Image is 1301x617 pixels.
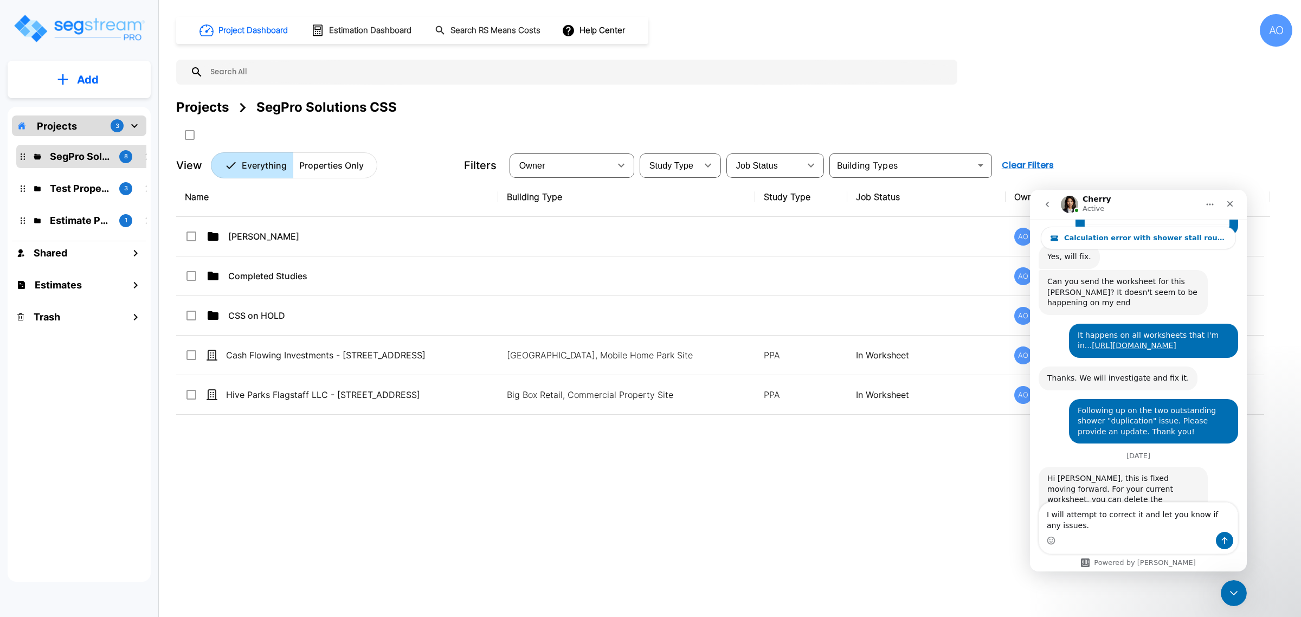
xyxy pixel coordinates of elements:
h1: Search RS Means Costs [450,24,540,37]
img: Logo [12,13,145,44]
p: In Worksheet [856,349,997,362]
div: AO [1260,14,1292,47]
p: Add [77,72,99,88]
div: AO [1014,228,1032,246]
iframe: Intercom live chat [1030,190,1247,571]
div: Select [729,150,800,181]
p: View [176,157,202,173]
h1: Project Dashboard [218,24,288,37]
p: PPA [764,388,839,401]
iframe: Intercom live chat [1221,580,1247,606]
p: Cash Flowing Investments - [STREET_ADDRESS] [226,349,469,362]
span: Owner [519,161,545,170]
p: In Worksheet [856,388,997,401]
p: Completed Studies [228,269,471,282]
span: Study Type [649,161,693,170]
p: Test Property Folder [50,181,111,196]
p: Everything [242,159,287,172]
p: 3 [124,184,128,193]
th: Name [176,177,498,217]
button: Add [8,64,151,95]
p: 1 [125,216,127,225]
div: SegPro Solutions CSS [256,98,397,117]
span: Job Status [736,161,778,170]
div: Select [642,150,697,181]
th: Job Status [847,177,1006,217]
p: Estimate Property [50,213,111,228]
h1: Trash [34,310,60,324]
button: Search RS Means Costs [430,20,546,41]
div: AO [1014,267,1032,285]
div: AO [1014,386,1032,404]
div: Projects [176,98,229,117]
p: PPA [764,349,839,362]
input: Search All [203,60,952,85]
div: Select [512,150,610,181]
h1: Estimates [35,278,82,292]
button: Project Dashboard [195,18,294,42]
div: AO [1014,307,1032,325]
th: Building Type [498,177,755,217]
p: CSS on HOLD [228,309,471,322]
input: Building Types [833,158,971,173]
button: Properties Only [293,152,377,178]
p: [PERSON_NAME] [228,230,471,243]
p: Big Box Retail, Commercial Property Site [507,388,744,401]
h1: Shared [34,246,67,260]
div: Platform [211,152,377,178]
button: Help Center [559,20,629,41]
button: Estimation Dashboard [307,19,417,42]
div: AO [1014,346,1032,364]
th: Study Type [755,177,847,217]
th: Owner [1006,177,1064,217]
p: Hive Parks Flagstaff LLC - [STREET_ADDRESS] [226,388,469,401]
p: Properties Only [299,159,364,172]
p: 3 [115,121,119,131]
p: 8 [124,152,128,161]
p: Filters [464,157,497,173]
h1: Estimation Dashboard [329,24,411,37]
button: Clear Filters [997,155,1058,176]
button: Open [973,158,988,173]
p: [GEOGRAPHIC_DATA], Mobile Home Park Site [507,349,744,362]
p: SegPro Solutions CSS [50,149,111,164]
button: Everything [211,152,293,178]
button: SelectAll [179,124,201,146]
p: Projects [37,119,77,133]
